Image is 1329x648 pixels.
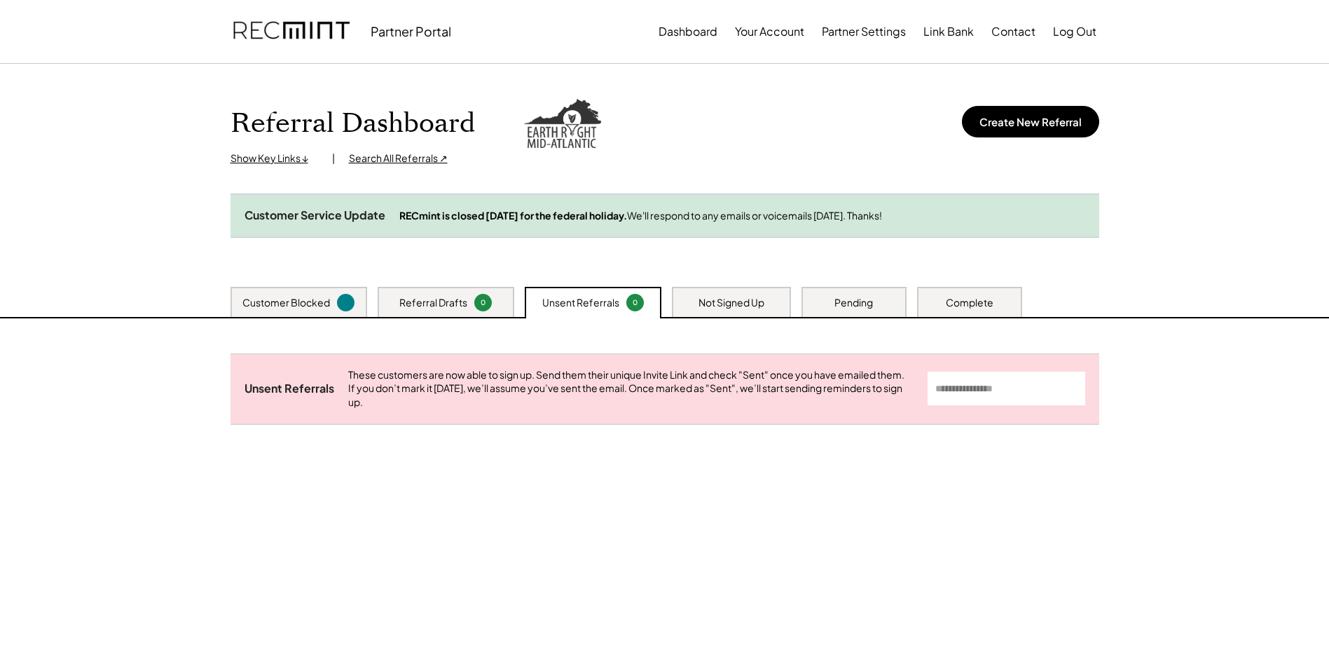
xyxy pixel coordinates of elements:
div: These customers are now able to sign up. Send them their unique Invite Link and check "Sent" once... [348,368,914,410]
h1: Referral Dashboard [230,107,475,140]
div: | [332,151,335,166]
div: Search All Referrals ↗ [349,151,448,166]
div: 0 [476,297,490,308]
strong: RECmint is closed [DATE] for the federal holiday. [399,209,627,222]
div: Pending [834,296,873,310]
div: Not Signed Up [698,296,764,310]
button: Partner Settings [822,18,906,46]
img: recmint-logotype%403x.png [233,8,350,55]
div: Partner Portal [371,23,451,39]
div: Customer Service Update [245,208,385,223]
div: Customer Blocked [242,296,330,310]
div: We'll respond to any emails or voicemails [DATE]. Thanks! [399,209,1085,223]
button: Your Account [735,18,804,46]
div: Complete [946,296,993,310]
div: Show Key Links ↓ [230,151,318,166]
div: Unsent Referrals [542,296,619,310]
div: Referral Drafts [399,296,467,310]
button: Link Bank [923,18,974,46]
button: Log Out [1053,18,1096,46]
button: Dashboard [659,18,717,46]
img: erepower.png [524,99,601,148]
div: Unsent Referrals [245,382,334,396]
button: Contact [991,18,1035,46]
button: Create New Referral [962,106,1099,137]
div: 0 [628,297,642,308]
